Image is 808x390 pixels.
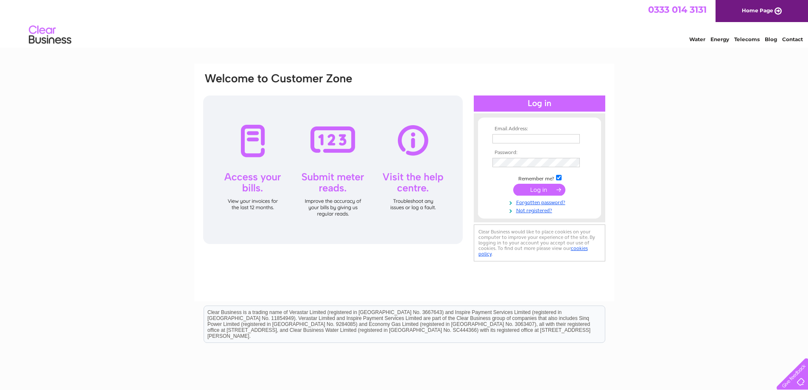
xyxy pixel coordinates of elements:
a: cookies policy [478,245,588,257]
a: Energy [710,36,729,42]
div: Clear Business would like to place cookies on your computer to improve your experience of the sit... [474,224,605,261]
td: Remember me? [490,174,589,182]
a: Forgotten password? [492,198,589,206]
a: Telecoms [734,36,760,42]
a: 0333 014 3131 [648,4,707,15]
a: Blog [765,36,777,42]
a: Not registered? [492,206,589,214]
a: Contact [782,36,803,42]
img: logo.png [28,22,72,48]
div: Clear Business is a trading name of Verastar Limited (registered in [GEOGRAPHIC_DATA] No. 3667643... [204,5,605,41]
a: Water [689,36,705,42]
th: Password: [490,150,589,156]
th: Email Address: [490,126,589,132]
input: Submit [513,184,565,196]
